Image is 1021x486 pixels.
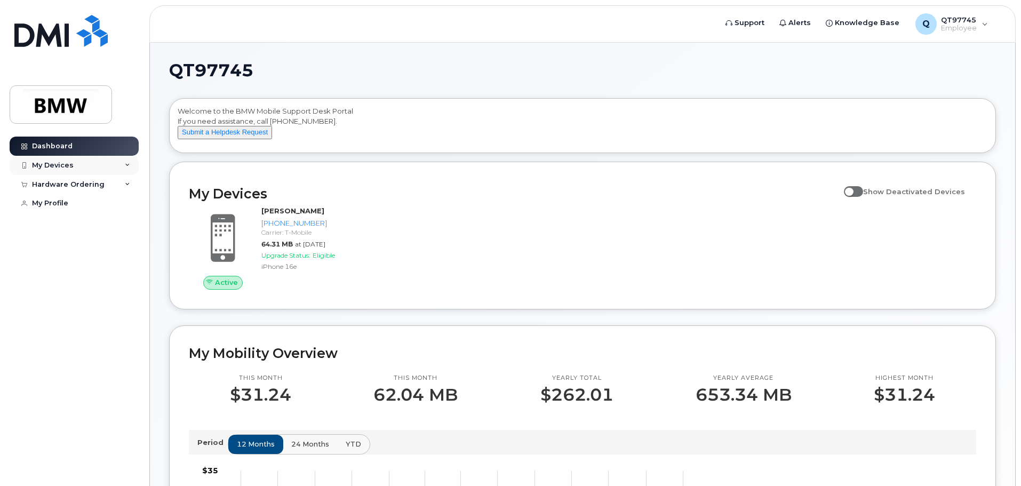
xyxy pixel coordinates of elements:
p: 62.04 MB [373,385,458,404]
input: Show Deactivated Devices [844,181,852,190]
p: $262.01 [540,385,613,404]
div: [PHONE_NUMBER] [261,218,372,228]
p: This month [373,374,458,383]
div: Welcome to the BMW Mobile Support Desk Portal If you need assistance, call [PHONE_NUMBER]. [178,106,987,149]
button: Submit a Helpdesk Request [178,126,272,139]
div: iPhone 16e [261,262,372,271]
p: Yearly total [540,374,613,383]
span: YTD [346,439,361,449]
h2: My Devices [189,186,839,202]
h2: My Mobility Overview [189,345,976,361]
p: Period [197,437,228,448]
span: Active [215,277,238,288]
tspan: $35 [202,466,218,475]
strong: [PERSON_NAME] [261,206,324,215]
iframe: Messenger Launcher [975,440,1013,478]
p: This month [230,374,291,383]
p: 653.34 MB [696,385,792,404]
span: Show Deactivated Devices [863,187,965,196]
p: $31.24 [230,385,291,404]
span: at [DATE] [295,240,325,248]
span: 64.31 MB [261,240,293,248]
div: Carrier: T-Mobile [261,228,372,237]
a: Active[PERSON_NAME][PHONE_NUMBER]Carrier: T-Mobile64.31 MBat [DATE]Upgrade Status:EligibleiPhone 16e [189,206,376,289]
span: Eligible [313,251,335,259]
span: QT97745 [169,62,253,78]
span: Upgrade Status: [261,251,310,259]
a: Submit a Helpdesk Request [178,128,272,136]
span: 24 months [291,439,329,449]
p: $31.24 [874,385,935,404]
p: Yearly average [696,374,792,383]
p: Highest month [874,374,935,383]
